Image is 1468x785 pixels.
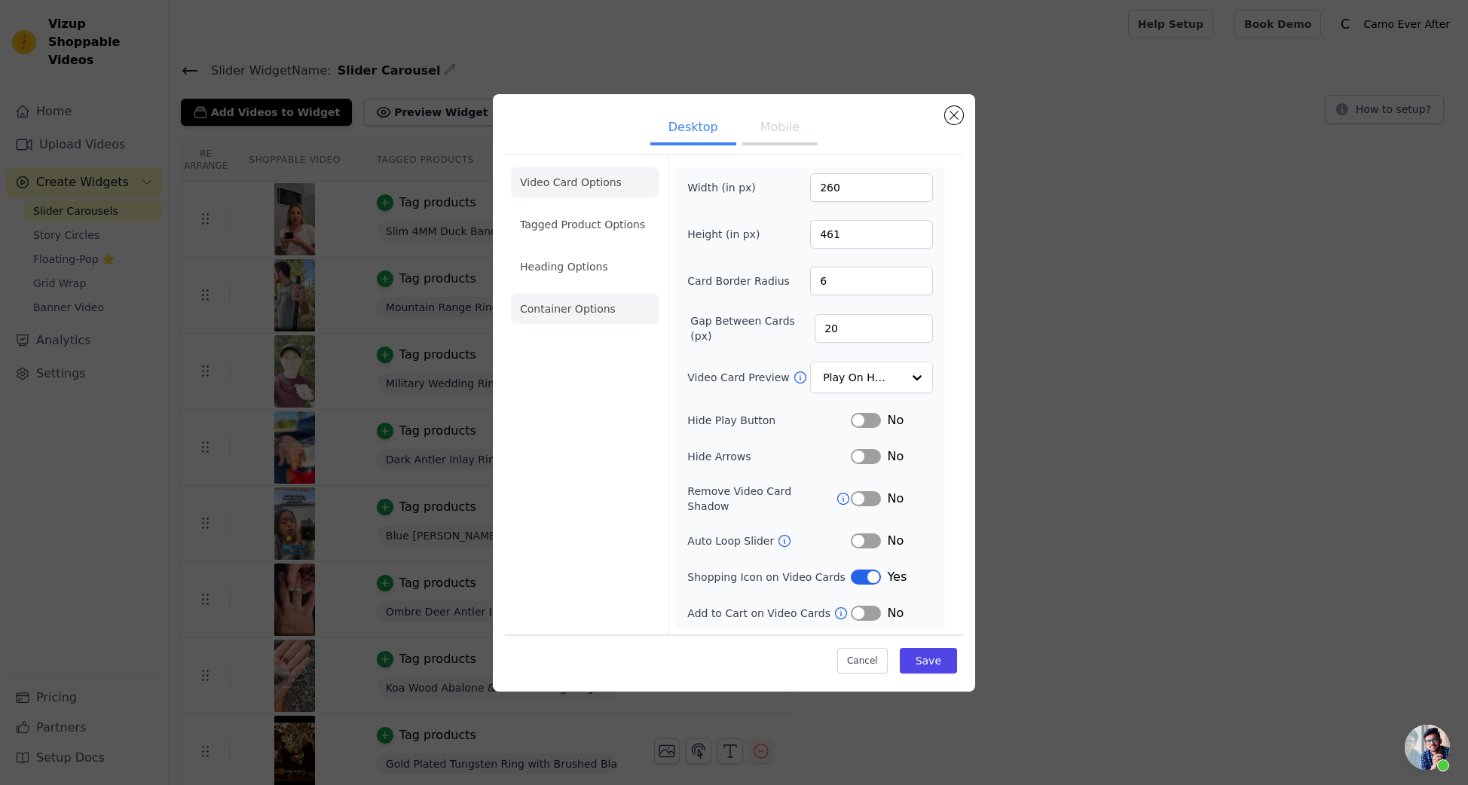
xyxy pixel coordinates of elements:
span: Yes [887,568,907,586]
label: Auto Loop Slider [687,533,777,548]
li: Container Options [511,294,659,324]
button: Desktop [650,112,736,145]
label: Hide Arrows [687,449,851,464]
button: Close modal [945,106,963,124]
span: No [887,411,904,429]
a: Open chat [1405,725,1450,770]
button: Save [900,648,957,674]
label: Remove Video Card Shadow [687,484,836,514]
label: Add to Cart on Video Cards [687,606,833,621]
span: No [887,604,904,622]
label: Width (in px) [687,180,769,195]
li: Tagged Product Options [511,209,659,240]
button: Mobile [742,112,818,145]
label: Video Card Preview [687,370,792,385]
label: Gap Between Cards (px) [690,313,815,344]
button: Cancel [837,648,888,674]
li: Video Card Options [511,167,659,197]
label: Shopping Icon on Video Cards [687,570,851,585]
span: No [887,447,904,466]
span: No [887,490,904,508]
label: Hide Play Button [687,413,851,428]
span: No [887,532,904,550]
li: Heading Options [511,252,659,282]
label: Card Border Radius [687,273,790,289]
label: Height (in px) [687,227,769,242]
